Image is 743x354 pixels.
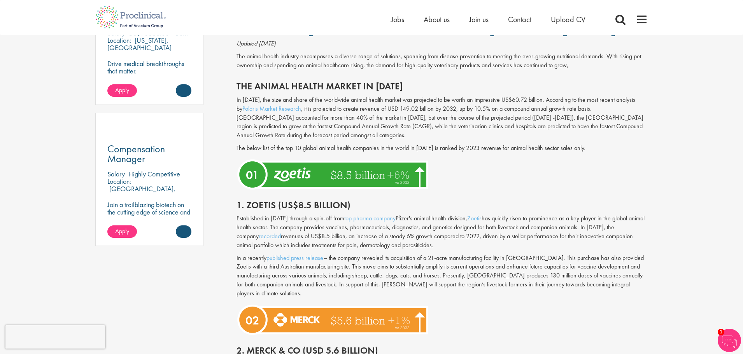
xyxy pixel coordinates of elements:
[237,18,648,35] h1: Global Top 10 Animal Health Companies in [DATE]
[237,200,648,210] h2: 1. Zoetis (US$8.5 billion)
[344,214,396,222] a: top pharma company
[237,81,648,91] h2: The Animal Health Market in [DATE]
[242,105,301,113] a: Polaris Market Research
[107,142,165,165] span: Compensation Manager
[237,96,648,140] p: In [DATE], the size and share of the worldwide animal health market was projected to be worth an ...
[107,144,191,164] a: Compensation Manager
[718,329,741,352] img: Chatbot
[107,36,131,45] span: Location:
[237,144,648,153] p: The below list of the top 10 global animal health companies in the world in [DATE] is ranked by 2...
[115,227,129,235] span: Apply
[115,86,129,94] span: Apply
[259,232,281,240] a: recorded
[107,36,172,52] p: [US_STATE], [GEOGRAPHIC_DATA]
[551,14,585,24] a: Upload CV
[107,177,131,186] span: Location:
[107,60,191,75] p: Drive medical breakthroughs that matter.
[424,14,450,24] a: About us
[469,14,489,24] a: Join us
[237,254,648,298] p: In a recently – the company revealed its acquisition of a 21-acre manufacturing facility in [GEOG...
[718,329,724,335] span: 1
[391,14,404,24] a: Jobs
[107,169,125,178] span: Salary
[107,84,137,97] a: Apply
[237,52,648,70] p: The animal health industry encompasses a diverse range of solutions, spanning from disease preven...
[107,184,175,201] p: [GEOGRAPHIC_DATA], [GEOGRAPHIC_DATA]
[107,225,137,238] a: Apply
[128,169,180,178] p: Highly Competitive
[107,201,191,223] p: Join a trailblazing biotech on the cutting edge of science and technology.
[467,214,482,222] a: Zoetis
[5,325,105,349] iframe: reCAPTCHA
[237,214,648,249] p: Established in [DATE] through a spin-off from Pfizer's animal health division, has quickly risen ...
[237,39,276,47] i: Updated [DATE]
[266,254,324,262] a: published press release
[508,14,531,24] a: Contact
